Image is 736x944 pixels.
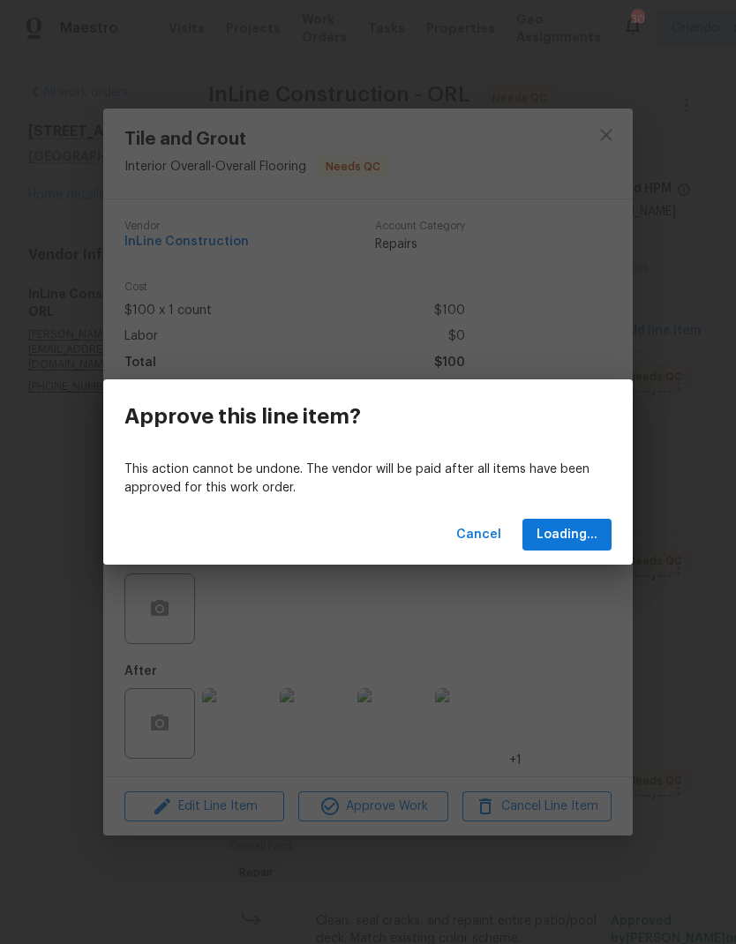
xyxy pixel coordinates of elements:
button: Cancel [449,519,508,551]
p: This action cannot be undone. The vendor will be paid after all items have been approved for this... [124,461,612,498]
span: Loading... [537,524,597,546]
button: Loading... [522,519,612,551]
span: Cancel [456,524,501,546]
h3: Approve this line item? [124,404,361,429]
